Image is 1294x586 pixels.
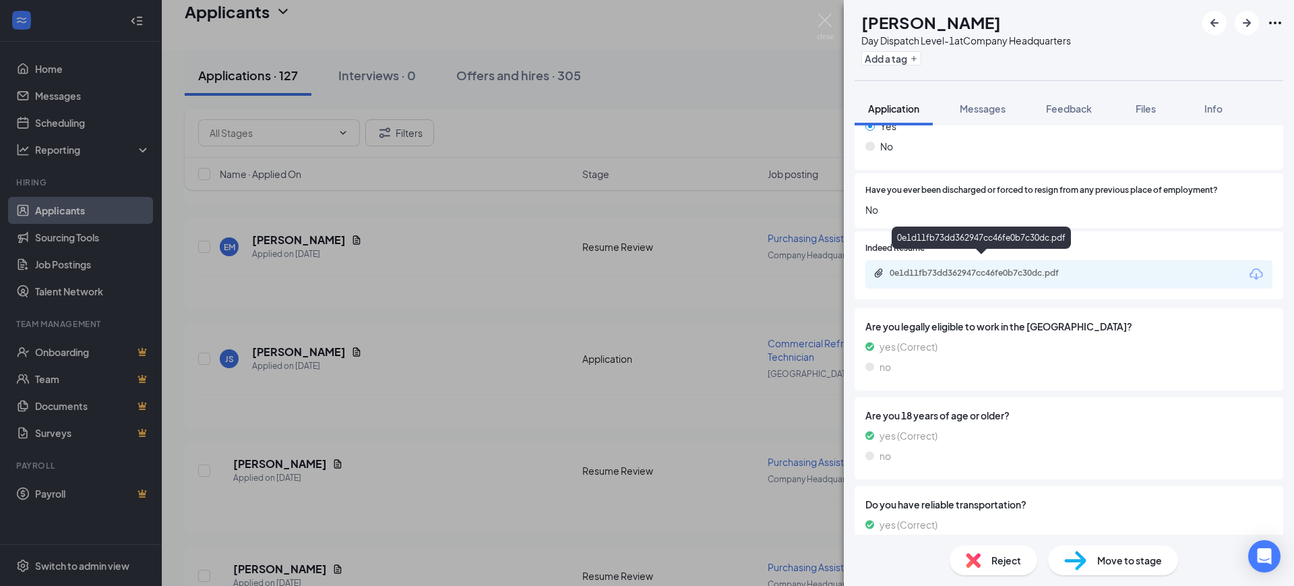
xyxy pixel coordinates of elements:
[892,227,1071,249] div: 0e1d11fb73dd362947cc46fe0b7c30dc.pdf
[960,102,1006,115] span: Messages
[861,51,921,65] button: PlusAdd a tag
[880,359,891,374] span: no
[1136,102,1156,115] span: Files
[880,339,937,354] span: yes (Correct)
[1248,540,1281,573] div: Open Intercom Messenger
[880,119,896,134] span: Yes
[861,34,1071,47] div: Day Dispatch Level-1 at Company Headquarters
[890,268,1078,279] div: 0e1d11fb73dd362947cc46fe0b7c30dc.pdf
[865,242,925,255] span: Indeed Resume
[1267,15,1283,31] svg: Ellipses
[880,517,937,532] span: yes (Correct)
[865,497,1272,512] span: Do you have reliable transportation?
[1239,15,1255,31] svg: ArrowRight
[1046,102,1092,115] span: Feedback
[865,408,1272,423] span: Are you 18 years of age or older?
[1204,102,1223,115] span: Info
[1206,15,1223,31] svg: ArrowLeftNew
[991,553,1021,568] span: Reject
[868,102,919,115] span: Application
[1235,11,1259,35] button: ArrowRight
[873,268,884,279] svg: Paperclip
[865,319,1272,334] span: Are you legally eligible to work in the [GEOGRAPHIC_DATA]?
[861,11,1001,34] h1: [PERSON_NAME]
[865,184,1218,197] span: Have you ever been discharged or forced to resign from any previous place of employment?
[880,428,937,443] span: yes (Correct)
[1202,11,1227,35] button: ArrowLeftNew
[880,139,893,154] span: No
[910,55,918,63] svg: Plus
[880,448,891,463] span: no
[1097,553,1162,568] span: Move to stage
[873,268,1092,281] a: Paperclip0e1d11fb73dd362947cc46fe0b7c30dc.pdf
[1248,266,1264,283] svg: Download
[865,202,1272,217] span: No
